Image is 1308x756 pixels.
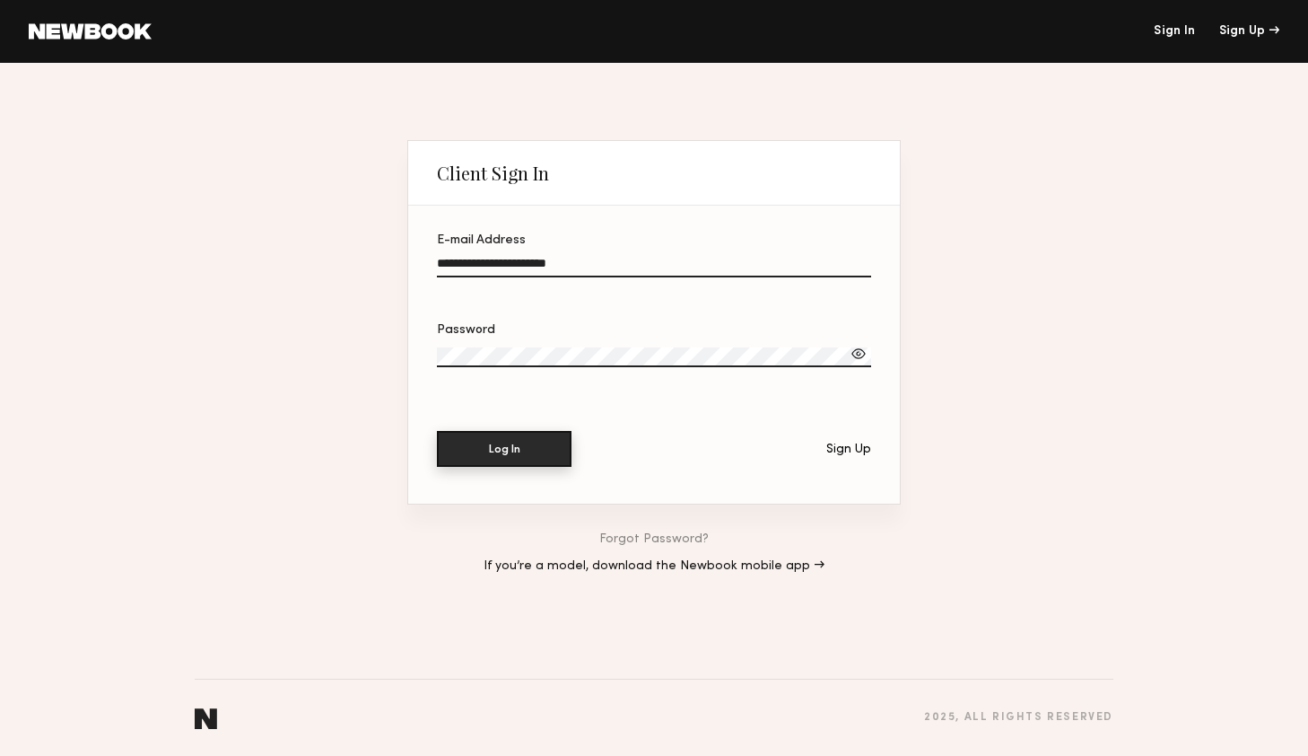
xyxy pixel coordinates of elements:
a: If you’re a model, download the Newbook mobile app → [484,560,824,573]
div: Password [437,324,871,337]
div: Sign Up [1219,25,1279,38]
input: Password [437,347,871,367]
div: 2025 , all rights reserved [924,712,1113,724]
a: Forgot Password? [599,533,709,546]
div: Sign Up [826,444,871,456]
div: Client Sign In [437,163,549,184]
input: E-mail Address [437,257,871,277]
a: Sign In [1154,25,1195,38]
div: E-mail Address [437,234,871,247]
button: Log In [437,431,571,467]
